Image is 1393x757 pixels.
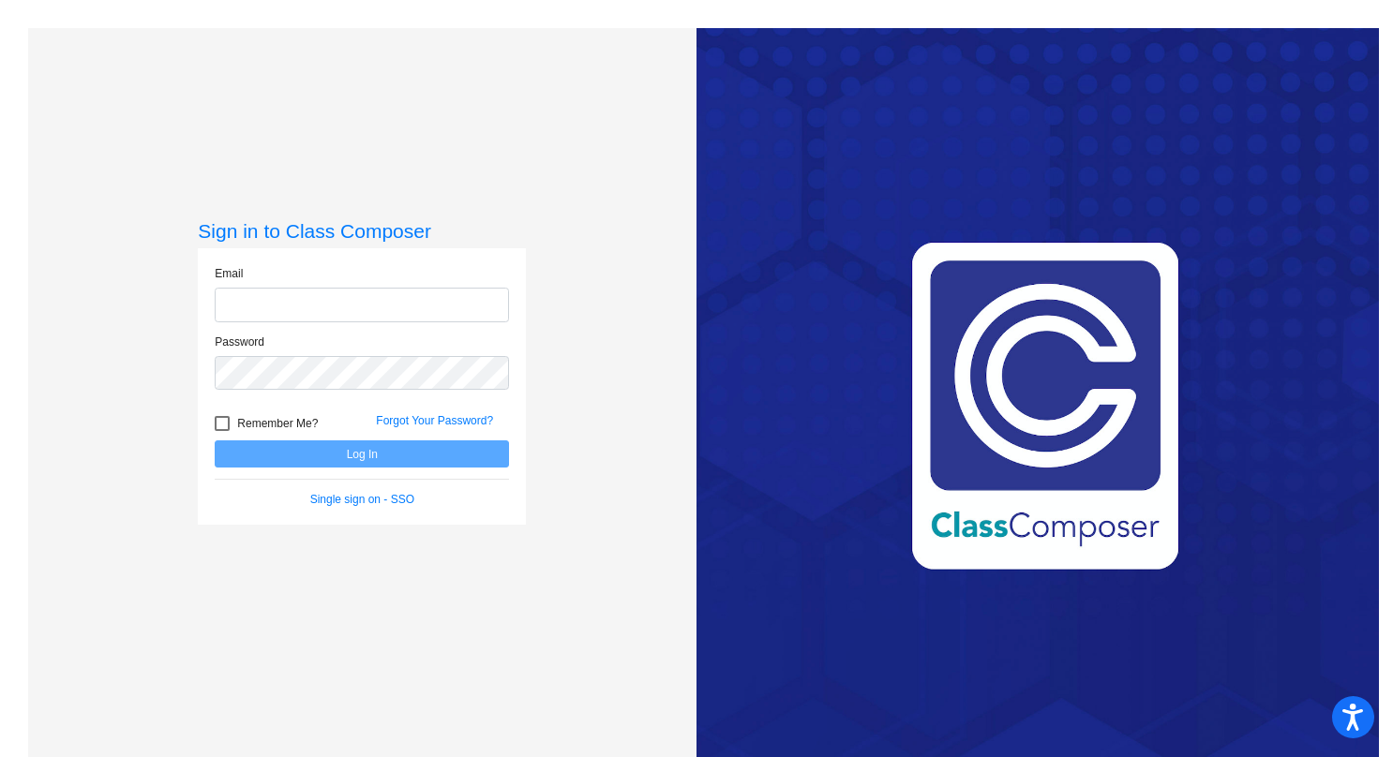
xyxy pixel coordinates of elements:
button: Log In [215,440,509,468]
a: Forgot Your Password? [376,414,493,427]
a: Single sign on - SSO [310,493,414,506]
h3: Sign in to Class Composer [198,219,526,243]
label: Email [215,265,243,282]
span: Remember Me? [237,412,318,435]
label: Password [215,334,264,350]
